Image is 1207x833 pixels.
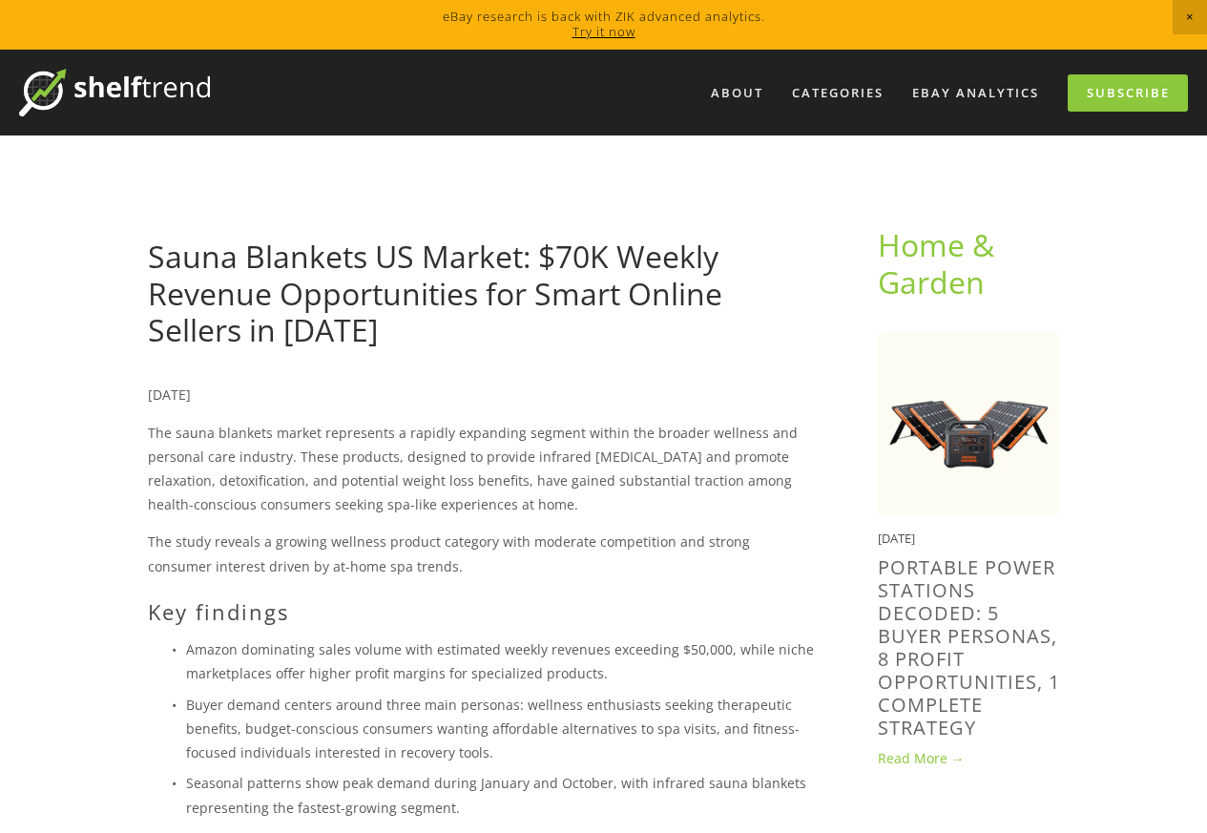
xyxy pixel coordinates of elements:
[19,69,210,116] img: ShelfTrend
[878,749,1060,768] a: Read More →
[878,554,1060,740] a: Portable Power Stations Decoded: 5 Buyer Personas, 8 Profit Opportunities, 1 Complete Strategy
[878,530,915,547] time: [DATE]
[698,77,776,109] a: About
[148,421,817,517] p: The sauna blankets market represents a rapidly expanding segment within the broader wellness and ...
[186,637,817,685] p: Amazon dominating sales volume with estimated weekly revenues exceeding $50,000, while niche mark...
[148,530,817,577] p: The study reveals a growing wellness product category with moderate competition and strong consum...
[148,236,722,350] a: Sauna Blankets US Market: $70K Weekly Revenue Opportunities for Smart Online Sellers in [DATE]
[878,224,1002,302] a: Home & Garden
[148,383,817,406] p: [DATE]
[878,333,1060,515] img: Portable Power Stations Decoded: 5 Buyer Personas, 8 Profit Opportunities, 1 Complete Strategy
[780,77,896,109] div: Categories
[572,23,635,40] a: Try it now
[186,693,817,765] p: Buyer demand centers around three main personas: wellness enthusiasts seeking therapeutic benefit...
[186,771,817,819] p: Seasonal patterns show peak demand during January and October, with infrared sauna blankets repre...
[1068,74,1188,112] a: Subscribe
[148,599,817,624] h2: Key findings
[900,77,1051,109] a: eBay Analytics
